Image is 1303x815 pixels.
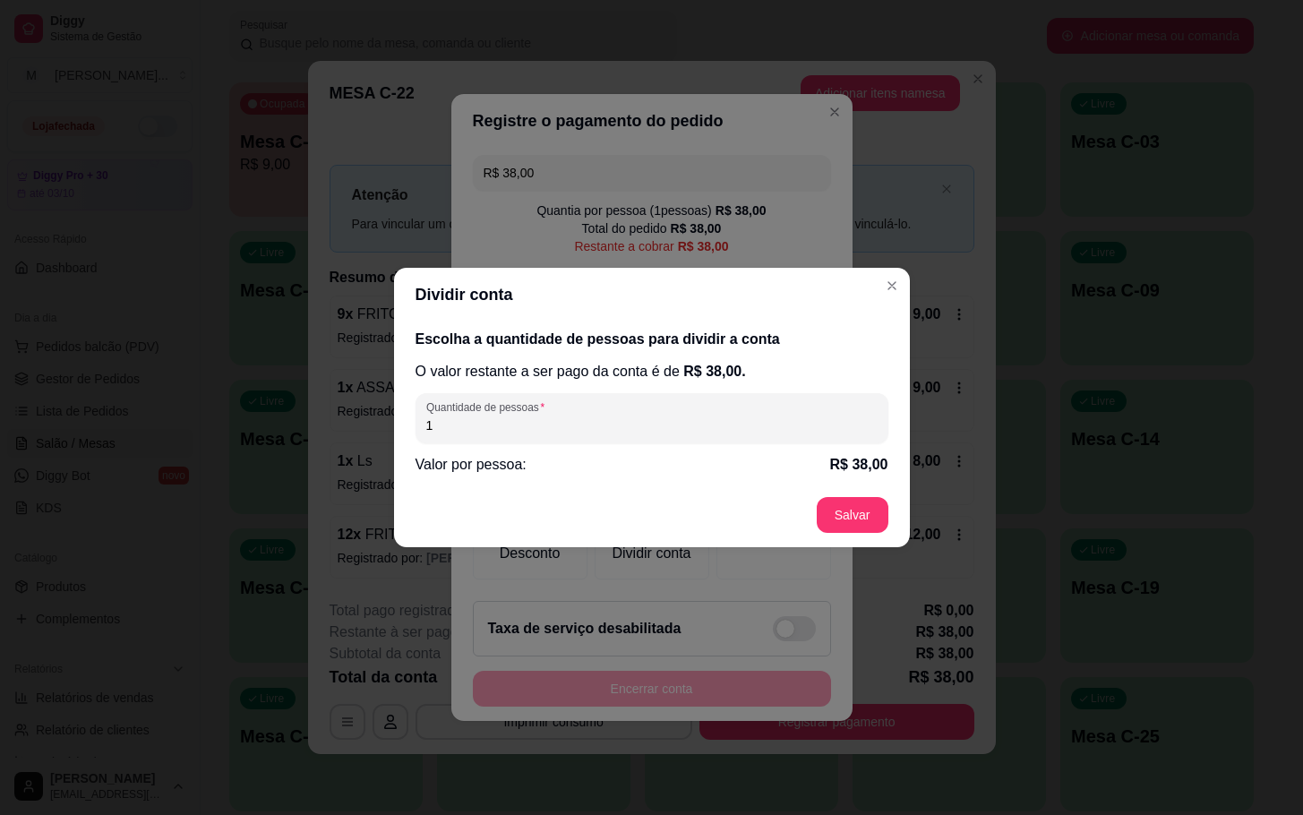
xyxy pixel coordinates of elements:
span: R$ 38,00 . [683,364,745,379]
p: O valor restante a ser pago da conta é de [416,361,888,382]
p: R$ 38,00 [830,454,888,476]
input: Quantidade de pessoas [426,416,878,434]
header: Dividir conta [394,268,910,322]
button: Close [878,271,906,300]
h2: Escolha a quantidade de pessoas para dividir a conta [416,329,888,350]
label: Quantidade de pessoas [426,399,551,415]
p: Valor por pessoa: [416,454,527,476]
button: Salvar [817,497,888,533]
